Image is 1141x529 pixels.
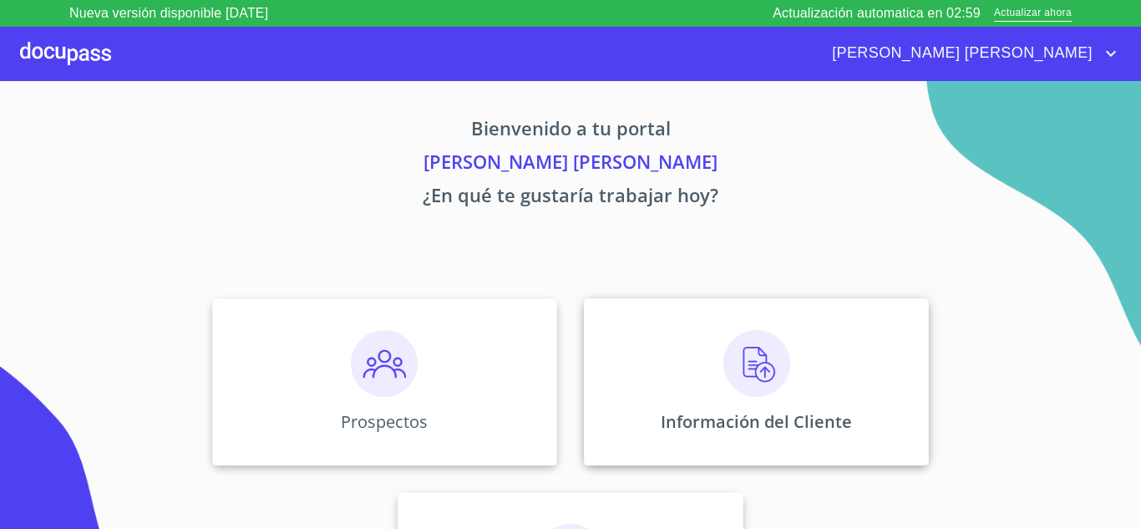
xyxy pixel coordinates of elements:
p: Nueva versión disponible [DATE] [69,3,268,23]
span: Actualizar ahora [994,5,1072,23]
p: Bienvenido a tu portal [56,114,1085,148]
p: [PERSON_NAME] [PERSON_NAME] [56,148,1085,181]
p: Prospectos [341,410,428,433]
p: ¿En qué te gustaría trabajar hoy? [56,181,1085,215]
button: account of current user [819,40,1121,67]
p: Actualización automatica en 02:59 [773,3,981,23]
span: [PERSON_NAME] [PERSON_NAME] [819,40,1101,67]
img: carga.png [723,330,790,397]
p: Información del Cliente [661,410,852,433]
img: prospectos.png [351,330,418,397]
